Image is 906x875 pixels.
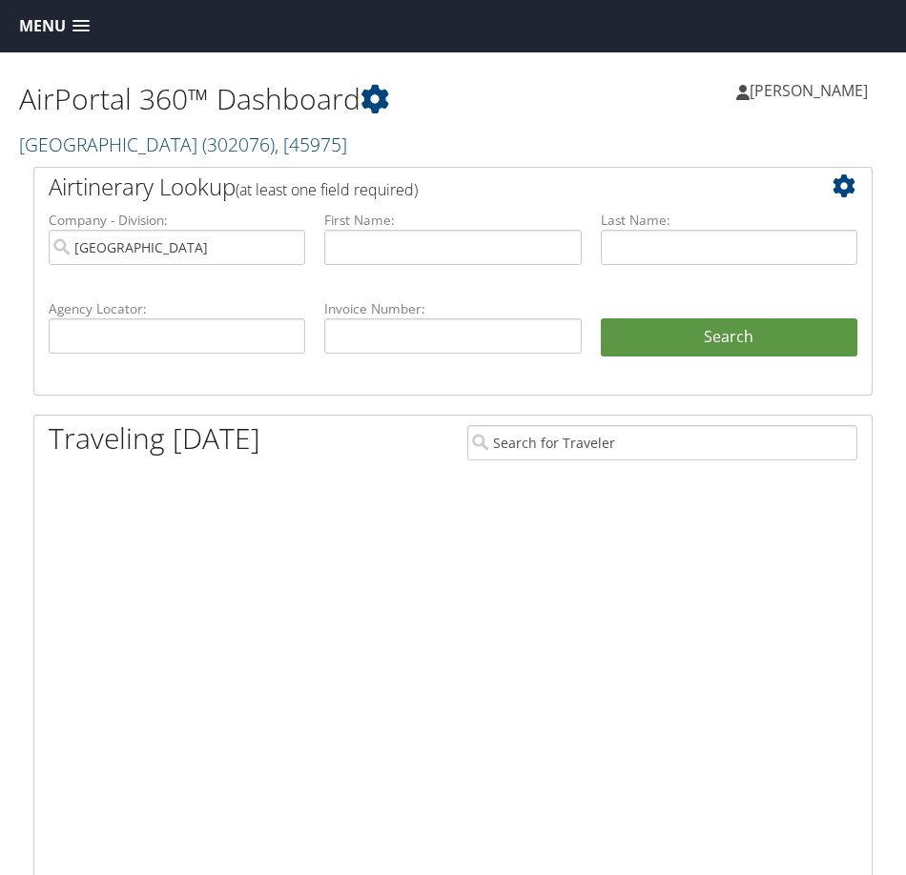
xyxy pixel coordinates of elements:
[19,17,66,35] span: Menu
[202,132,275,157] span: ( 302076 )
[236,179,418,200] span: (at least one field required)
[601,211,857,230] label: Last Name:
[750,80,868,101] span: [PERSON_NAME]
[324,211,581,230] label: First Name:
[275,132,347,157] span: , [ 45975 ]
[601,318,857,356] button: Search
[49,211,305,230] label: Company - Division:
[49,299,305,318] label: Agency Locator:
[324,299,581,318] label: Invoice Number:
[49,418,260,458] h1: Traveling [DATE]
[19,132,347,157] a: [GEOGRAPHIC_DATA]
[49,171,788,203] h2: Airtinerary Lookup
[736,62,887,119] a: [PERSON_NAME]
[10,10,99,42] a: Menu
[19,79,453,119] h1: AirPortal 360™ Dashboard
[467,425,857,460] input: Search for Traveler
